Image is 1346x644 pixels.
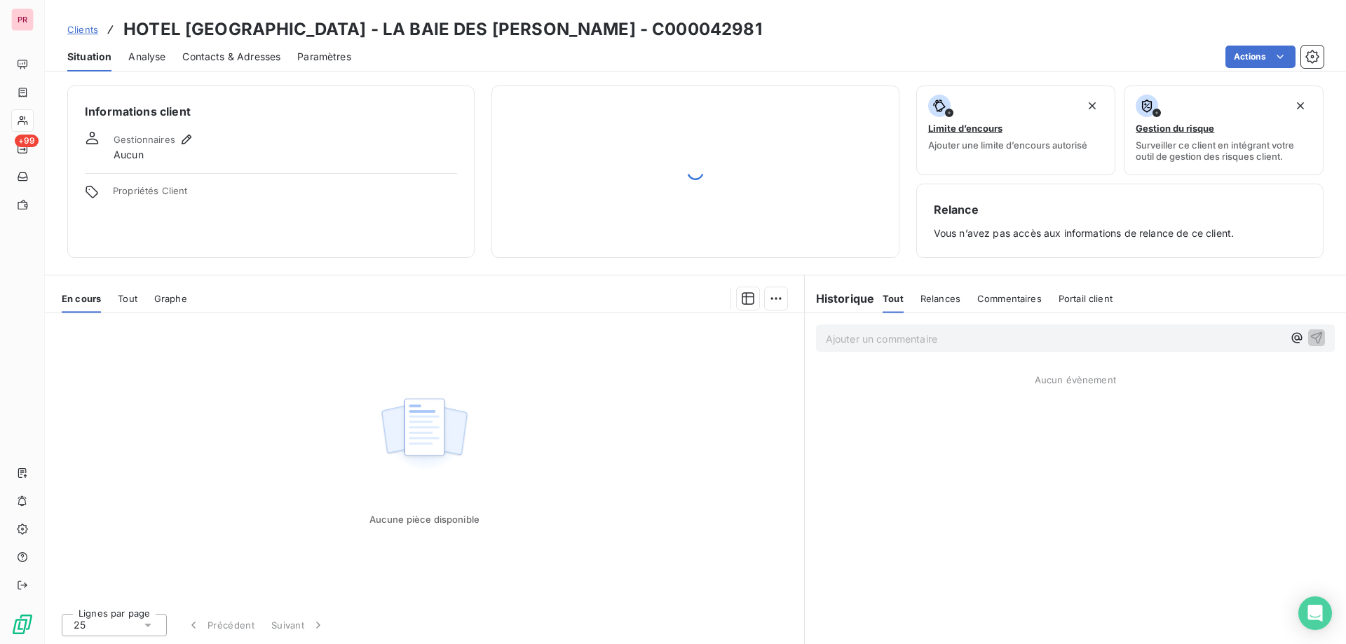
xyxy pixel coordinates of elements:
span: Paramètres [297,50,351,64]
span: Propriétés Client [113,185,457,205]
button: Actions [1225,46,1296,68]
button: Suivant [263,610,334,640]
span: Contacts & Adresses [182,50,280,64]
h6: Informations client [85,103,457,120]
span: Graphe [154,293,187,304]
button: Précédent [178,610,263,640]
span: 25 [74,618,86,632]
a: Clients [67,22,98,36]
div: Vous n’avez pas accès aux informations de relance de ce client. [934,201,1306,240]
span: Aucun évènement [1035,374,1116,385]
span: Situation [67,50,111,64]
span: Tout [883,293,904,304]
img: Logo LeanPay [11,613,34,636]
span: Gestion du risque [1136,123,1214,134]
span: Limite d’encours [928,123,1002,134]
span: +99 [15,135,39,147]
div: PR [11,8,34,31]
h6: Historique [805,290,875,307]
span: Relances [920,293,960,304]
span: Analyse [128,50,165,64]
span: Tout [118,293,137,304]
button: Gestion du risqueSurveiller ce client en intégrant votre outil de gestion des risques client. [1124,85,1324,175]
span: Ajouter une limite d’encours autorisé [928,139,1087,151]
h6: Relance [934,201,1306,218]
span: Portail client [1059,293,1113,304]
img: Empty state [379,390,469,477]
button: Limite d’encoursAjouter une limite d’encours autorisé [916,85,1116,175]
span: Clients [67,24,98,35]
h3: HOTEL [GEOGRAPHIC_DATA] - LA BAIE DES [PERSON_NAME] - C000042981 [123,17,762,42]
span: Aucun [114,148,144,162]
span: En cours [62,293,101,304]
span: Commentaires [977,293,1042,304]
span: Gestionnaires [114,134,175,145]
span: Aucune pièce disponible [369,514,480,525]
span: Surveiller ce client en intégrant votre outil de gestion des risques client. [1136,139,1312,162]
div: Open Intercom Messenger [1298,596,1332,630]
